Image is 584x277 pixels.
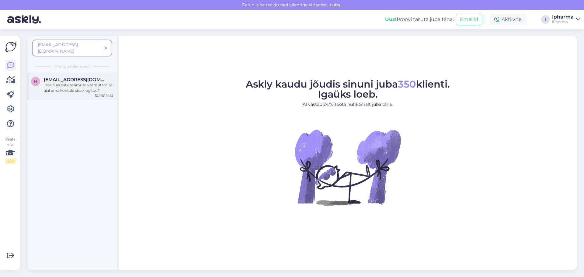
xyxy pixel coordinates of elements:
[44,77,107,82] span: hannolainen73@gmail.com
[38,42,78,54] span: [EMAIL_ADDRESS][DOMAIN_NAME]
[541,15,550,24] div: I
[328,2,342,8] span: Luba
[552,19,574,24] div: iPharma
[95,93,113,98] div: [DATE] 14:15
[44,82,113,93] div: Tere! Kas olite tellimuse vormistamise ajal oma kontole sisse logitud?
[293,113,402,222] img: No Chat active
[5,41,16,53] img: Askly Logo
[54,64,90,69] span: Otsingu tulemused
[5,158,16,164] div: 2 / 3
[34,79,37,84] span: h
[385,16,397,22] b: Uus!
[552,15,580,24] a: IpharmaiPharma
[385,16,454,23] div: Proovi tasuta juba täna:
[456,14,482,25] button: Emailid
[489,14,527,25] div: Aktiivne
[552,15,574,19] div: Ipharma
[398,78,416,90] span: 350
[5,137,16,164] div: Vaata siia
[246,78,450,100] span: Askly kaudu jõudis sinuni juba klienti. Igaüks loeb.
[246,101,450,108] p: AI vastab 24/7. Tööta nutikamalt juba täna.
